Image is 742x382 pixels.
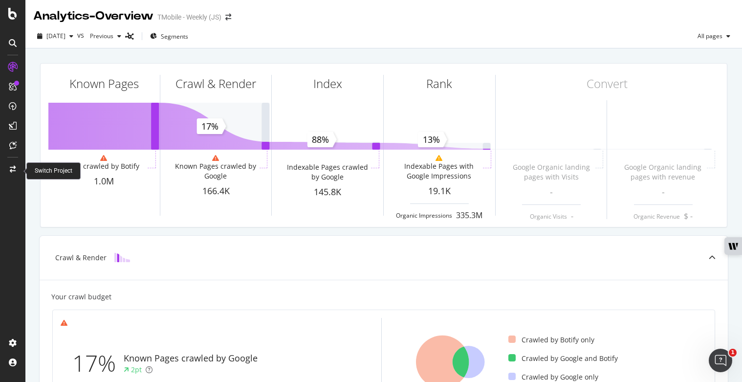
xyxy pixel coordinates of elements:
div: Pages crawled by Botify [62,161,139,171]
div: Crawl & Render [175,75,256,92]
iframe: Intercom live chat [709,349,732,372]
div: Index [313,75,342,92]
div: Indexable Pages crawled by Google [285,162,369,182]
span: Segments [161,32,188,41]
div: Organic Impressions [396,211,452,220]
div: Indexable Pages with Google Impressions [397,161,481,181]
div: Known Pages [69,75,139,92]
div: Crawl & Render [55,253,107,263]
div: arrow-right-arrow-left [225,14,231,21]
div: 2pt [131,365,142,375]
div: 166.4K [160,185,272,198]
div: 1.0M [48,175,160,188]
span: 2025 Oct. 10th [46,32,65,40]
button: Segments [146,28,192,44]
div: Your crawl budget [51,292,111,302]
div: Crawled by Google and Botify [508,354,618,363]
div: 145.8K [272,186,383,199]
div: 17% [72,347,124,380]
span: vs [77,30,86,40]
div: 335.3M [456,210,482,221]
div: Switch Project [35,167,72,175]
div: TMobile - Weekly (JS) [157,12,221,22]
div: Crawled by Botify only [508,335,594,345]
div: Known Pages crawled by Google [174,161,257,181]
div: Known Pages crawled by Google [124,352,258,365]
button: All pages [694,28,734,44]
span: All pages [694,32,722,40]
div: 19.1K [384,185,495,198]
button: Previous [86,28,125,44]
div: Rank [426,75,452,92]
span: 1 [729,349,737,357]
div: Crawled by Google only [508,372,598,382]
img: block-icon [114,253,130,262]
div: Analytics - Overview [33,8,153,24]
span: Previous [86,32,113,40]
button: [DATE] [33,28,77,44]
